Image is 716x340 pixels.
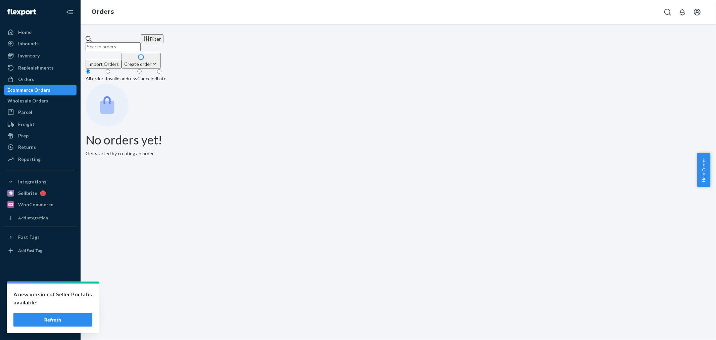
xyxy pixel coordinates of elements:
a: Sellbrite [4,188,77,199]
div: Freight [18,121,35,128]
div: WooCommerce [18,201,53,208]
input: Canceled [137,69,142,74]
input: Invalid address [106,69,110,74]
div: Ecommerce Orders [7,87,50,93]
div: Fast Tags [18,234,40,241]
a: Orders [4,74,77,85]
button: Give Feedback [4,321,77,332]
button: Integrations [4,176,77,187]
div: Parcel [18,109,32,116]
img: Empty list [86,84,129,127]
div: Integrations [18,178,46,185]
div: Prep [18,132,29,139]
button: Open notifications [676,5,689,19]
div: All orders [86,75,106,82]
a: Home [4,27,77,38]
div: Create order [124,60,158,68]
div: Canceled [137,75,157,82]
h1: No orders yet! [86,133,711,147]
a: Wholesale Orders [4,95,77,106]
div: Inventory [18,52,40,59]
a: Help Center [4,310,77,321]
a: Ecommerce Orders [4,85,77,95]
div: Orders [18,76,34,83]
a: Talk to Support [4,298,77,309]
a: Prep [4,130,77,141]
button: Filter [141,34,163,43]
input: Late [157,69,161,74]
input: Search orders [86,42,141,51]
a: Inbounds [4,38,77,49]
button: Help Center [697,153,710,187]
div: Reporting [18,156,41,163]
a: Add Integration [4,213,77,223]
button: Refresh [13,313,92,327]
button: Open Search Box [661,5,674,19]
div: Wholesale Orders [7,97,48,104]
div: Inbounds [18,40,39,47]
button: Import Orders [86,60,122,69]
a: Orders [91,8,114,15]
div: Late [157,75,166,82]
p: Get started by creating an order [86,150,711,157]
ol: breadcrumbs [86,2,119,22]
div: Home [18,29,32,36]
a: Reporting [4,154,77,165]
input: All orders [86,69,90,74]
div: Filter [143,35,161,42]
a: Add Fast Tag [4,245,77,256]
button: Create order [122,53,161,69]
button: Close Navigation [63,5,77,19]
a: Parcel [4,107,77,118]
a: Inventory [4,50,77,61]
img: Flexport logo [7,9,36,15]
a: Freight [4,119,77,130]
a: WooCommerce [4,199,77,210]
div: Add Integration [18,215,48,221]
p: A new version of Seller Portal is available! [13,290,92,306]
button: Fast Tags [4,232,77,243]
div: Sellbrite [18,190,37,197]
a: Replenishments [4,62,77,73]
div: Returns [18,144,36,151]
div: Invalid address [106,75,137,82]
a: Settings [4,287,77,298]
button: Open account menu [690,5,704,19]
a: Returns [4,142,77,153]
div: Replenishments [18,65,54,71]
div: Add Fast Tag [18,248,42,253]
